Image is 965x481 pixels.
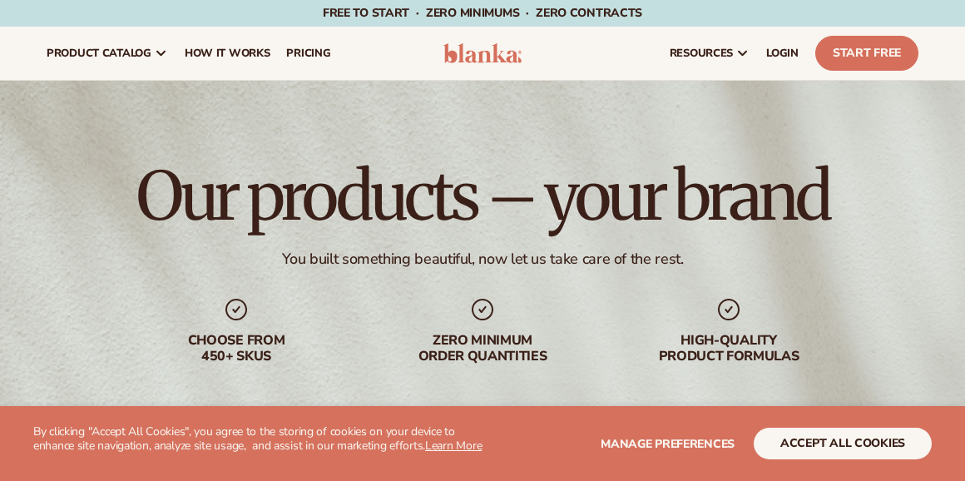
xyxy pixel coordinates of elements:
[601,428,735,459] button: Manage preferences
[323,5,642,21] span: Free to start · ZERO minimums · ZERO contracts
[47,47,151,60] span: product catalog
[130,333,343,364] div: Choose from 450+ Skus
[282,250,684,269] div: You built something beautiful, now let us take care of the rest.
[758,27,807,80] a: LOGIN
[670,47,733,60] span: resources
[286,47,330,60] span: pricing
[754,428,932,459] button: accept all cookies
[661,27,758,80] a: resources
[376,333,589,364] div: Zero minimum order quantities
[176,27,279,80] a: How It Works
[766,47,799,60] span: LOGIN
[815,36,918,71] a: Start Free
[278,27,339,80] a: pricing
[38,27,176,80] a: product catalog
[601,436,735,452] span: Manage preferences
[425,438,482,454] a: Learn More
[136,163,829,230] h1: Our products – your brand
[185,47,270,60] span: How It Works
[443,43,522,63] img: logo
[33,425,482,454] p: By clicking "Accept All Cookies", you agree to the storing of cookies on your device to enhance s...
[622,333,835,364] div: High-quality product formulas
